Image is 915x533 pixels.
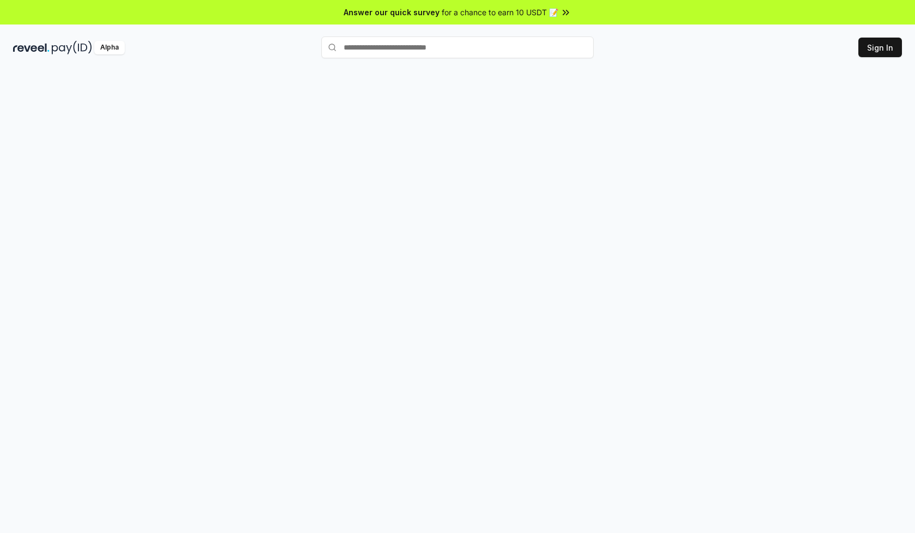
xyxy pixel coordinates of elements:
[52,41,92,54] img: pay_id
[344,7,440,18] span: Answer our quick survey
[94,41,125,54] div: Alpha
[442,7,558,18] span: for a chance to earn 10 USDT 📝
[13,41,50,54] img: reveel_dark
[858,38,902,57] button: Sign In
